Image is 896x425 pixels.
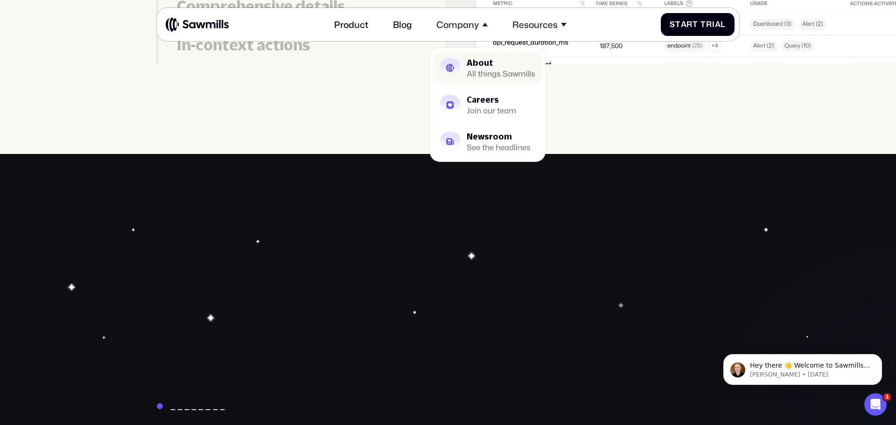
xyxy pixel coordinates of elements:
div: See the headlines [467,144,531,151]
div: Company [436,19,479,30]
div: All things Sawmills [467,70,535,77]
nav: Company [430,36,546,162]
div: Newsroom [467,132,531,140]
div: In-context actions [177,36,414,55]
div: ________ [170,400,226,412]
div: Join our team [467,107,516,114]
span: S [670,20,675,29]
span: a [715,20,721,29]
div: Careers [467,96,516,104]
span: t [675,20,681,29]
div: About [467,59,535,67]
span: l [721,20,726,29]
a: CareersJoin our team [433,88,542,122]
span: 1 [883,393,891,401]
div: Resources [512,19,558,30]
a: Blog [386,12,419,36]
span: T [700,20,706,29]
span: i [712,20,715,29]
span: r [706,20,712,29]
span: r [686,20,693,29]
a: StartTrial [661,13,735,36]
a: NewsroomSee the headlines [433,125,542,159]
a: AboutAll things Sawmills [433,51,542,84]
iframe: Intercom notifications message [709,334,896,400]
div: Resources [506,12,573,36]
iframe: Intercom live chat [864,393,887,416]
a: Product [328,12,375,36]
span: a [681,20,687,29]
div: Company [430,12,494,36]
span: t [693,20,698,29]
